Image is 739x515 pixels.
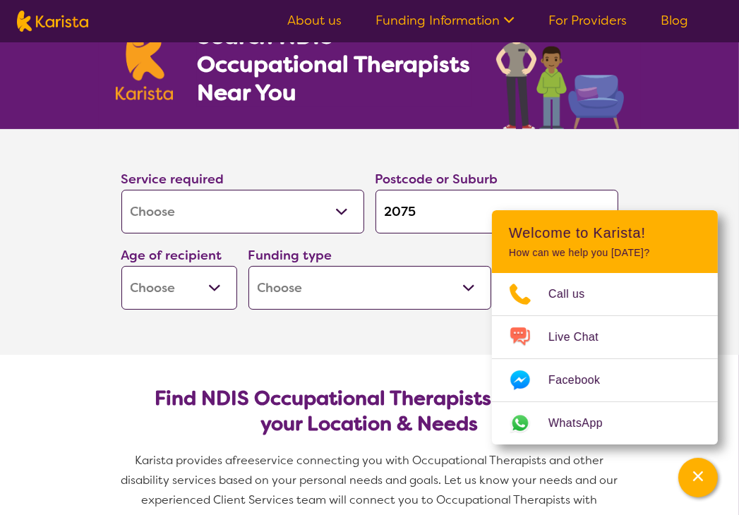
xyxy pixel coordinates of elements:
a: For Providers [548,12,627,29]
span: Karista provides a [136,453,233,468]
img: Karista logo [116,24,174,100]
label: Funding type [248,247,332,264]
a: Blog [661,12,688,29]
label: Age of recipient [121,247,222,264]
div: Channel Menu [492,210,718,444]
a: About us [287,12,342,29]
label: Service required [121,171,224,188]
h2: Find NDIS Occupational Therapists based on your Location & Needs [133,386,607,437]
img: occupational-therapy [496,6,624,129]
h1: Search NDIS Occupational Therapists Near You [197,22,471,107]
img: Karista logo [17,11,88,32]
p: How can we help you [DATE]? [509,247,701,259]
span: Live Chat [548,327,615,348]
span: Call us [548,284,602,305]
span: free [233,453,256,468]
a: Web link opens in a new tab. [492,402,718,444]
ul: Choose channel [492,273,718,444]
span: WhatsApp [548,413,620,434]
input: Type [375,190,618,234]
span: Facebook [548,370,617,391]
h2: Welcome to Karista! [509,224,701,241]
a: Funding Information [375,12,515,29]
button: Channel Menu [678,458,718,497]
label: Postcode or Suburb [375,171,498,188]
